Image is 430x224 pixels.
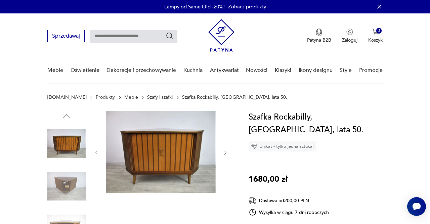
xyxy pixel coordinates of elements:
[368,37,383,43] p: Koszyk
[166,32,174,40] button: Szukaj
[47,167,86,206] img: Zdjęcie produktu Szafka Rockabilly, Niemcy, lata 50.
[249,208,329,216] div: Wysyłka w ciągu 7 dni roboczych
[246,57,267,83] a: Nowości
[275,57,291,83] a: Klasyki
[210,57,239,83] a: Antykwariat
[372,29,379,35] img: Ikona koszyka
[47,124,86,163] img: Zdjęcie produktu Szafka Rockabilly, Niemcy, lata 50.
[106,57,176,83] a: Dekoracje i przechowywanie
[228,3,266,10] a: Zobacz produkty
[407,197,426,216] iframe: Smartsupp widget button
[368,29,383,43] button: 0Koszyk
[359,57,383,83] a: Promocje
[47,30,85,42] button: Sprzedawaj
[96,95,115,100] a: Produkty
[307,29,331,43] a: Ikona medaluPatyna B2B
[342,37,357,43] p: Zaloguj
[316,29,322,36] img: Ikona medalu
[376,28,382,34] div: 0
[249,196,257,205] img: Ikona dostawy
[182,95,287,100] p: Szafka Rockabilly, [GEOGRAPHIC_DATA], lata 50.
[249,196,329,205] div: Dostawa od 200,00 PLN
[307,37,331,43] p: Patyna B2B
[124,95,138,100] a: Meble
[106,111,216,193] img: Zdjęcie produktu Szafka Rockabilly, Niemcy, lata 50.
[299,57,333,83] a: Ikony designu
[249,173,288,186] p: 1680,00 zł
[47,95,87,100] a: [DOMAIN_NAME]
[251,143,257,149] img: Ikona diamentu
[208,19,234,52] img: Patyna - sklep z meblami i dekoracjami vintage
[342,29,357,43] button: Zaloguj
[346,29,353,35] img: Ikonka użytkownika
[249,111,383,136] h1: Szafka Rockabilly, [GEOGRAPHIC_DATA], lata 50.
[47,57,63,83] a: Meble
[249,141,316,151] div: Unikat - tylko jedna sztuka!
[340,57,352,83] a: Style
[147,95,173,100] a: Szafy i szafki
[71,57,99,83] a: Oświetlenie
[183,57,203,83] a: Kuchnia
[164,3,225,10] p: Lampy od Same Old -20%!
[307,29,331,43] button: Patyna B2B
[47,34,85,39] a: Sprzedawaj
